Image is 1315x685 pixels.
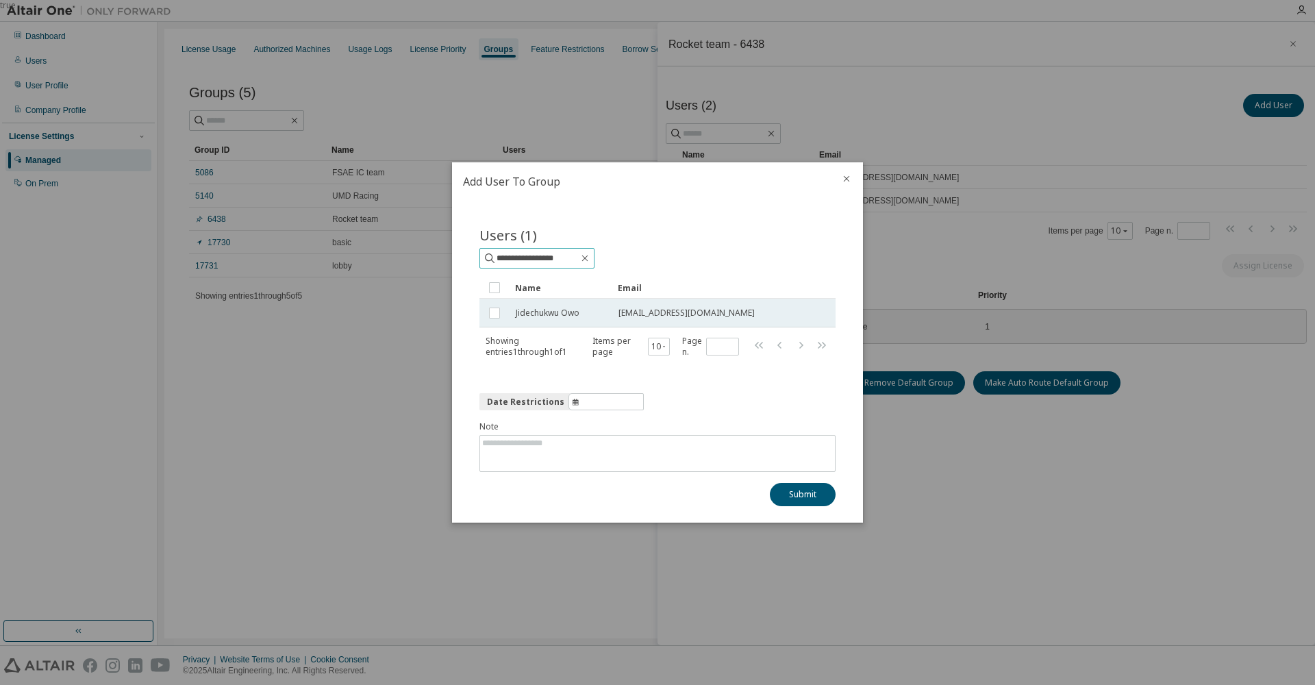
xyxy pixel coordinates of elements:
button: close [841,173,852,184]
div: Name [515,277,607,299]
span: Jidechukwu Owo [516,308,579,319]
span: Page n. [682,336,739,358]
h2: Add User To Group [452,162,830,201]
span: Date Restrictions [487,397,564,408]
div: Email [618,277,812,299]
span: Showing entries 1 through 1 of 1 [486,335,567,358]
span: Items per page [592,336,670,358]
label: Note [479,421,836,432]
span: [EMAIL_ADDRESS][DOMAIN_NAME] [618,308,755,319]
button: 10 [651,341,667,352]
span: Users (1) [479,225,537,245]
button: Submit [770,483,836,506]
button: information [479,393,644,410]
